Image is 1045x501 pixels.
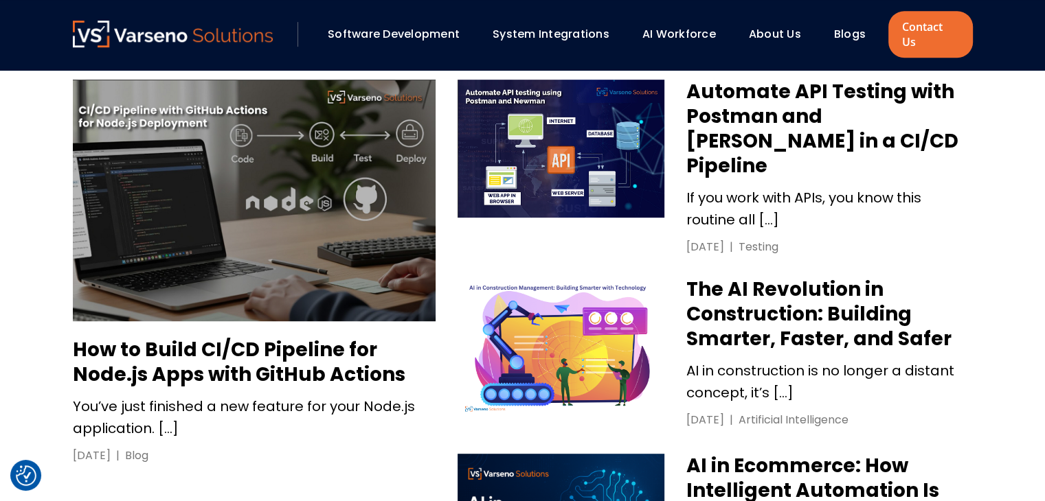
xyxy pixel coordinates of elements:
[686,277,972,351] h3: The AI Revolution in Construction: Building Smarter, Faster, and Safer
[321,23,479,46] div: Software Development
[458,80,665,218] img: Automate API Testing with Postman and Newman in a CI/CD Pipeline
[686,360,972,404] p: AI in construction is no longer a distant concept, it’s […]
[73,21,273,48] a: Varseno Solutions – Product Engineering & IT Services
[827,23,885,46] div: Blogs
[724,239,739,255] div: |
[636,23,735,46] div: AI Workforce
[724,412,739,428] div: |
[328,26,460,42] a: Software Development
[739,412,849,428] div: Artificial Intelligence
[888,11,972,58] a: Contact Us
[16,465,36,486] img: Revisit consent button
[749,26,801,42] a: About Us
[73,80,436,464] a: How to Build CI/CD Pipeline for Node.js Apps with GitHub Actions How to Build CI/CD Pipeline for ...
[458,277,665,415] img: The AI Revolution in Construction: Building Smarter, Faster, and Safer
[686,412,724,428] div: [DATE]
[686,187,972,231] p: If you work with APIs, you know this routine all […]
[686,239,724,255] div: [DATE]
[642,26,716,42] a: AI Workforce
[486,23,629,46] div: System Integrations
[73,80,436,321] img: How to Build CI/CD Pipeline for Node.js Apps with GitHub Actions
[73,338,436,387] h3: How to Build CI/CD Pipeline for Node.js Apps with GitHub Actions
[73,395,436,439] p: You’ve just finished a new feature for your Node.js application. […]
[111,447,125,464] div: |
[458,80,973,255] a: Automate API Testing with Postman and Newman in a CI/CD Pipeline Automate API Testing with Postma...
[73,21,273,47] img: Varseno Solutions – Product Engineering & IT Services
[742,23,820,46] div: About Us
[493,26,609,42] a: System Integrations
[834,26,866,42] a: Blogs
[16,465,36,486] button: Cookie Settings
[739,239,778,255] div: Testing
[73,447,111,464] div: [DATE]
[458,277,973,432] a: The AI Revolution in Construction: Building Smarter, Faster, and Safer The AI Revolution in Const...
[686,80,972,178] h3: Automate API Testing with Postman and [PERSON_NAME] in a CI/CD Pipeline
[125,447,148,464] div: Blog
